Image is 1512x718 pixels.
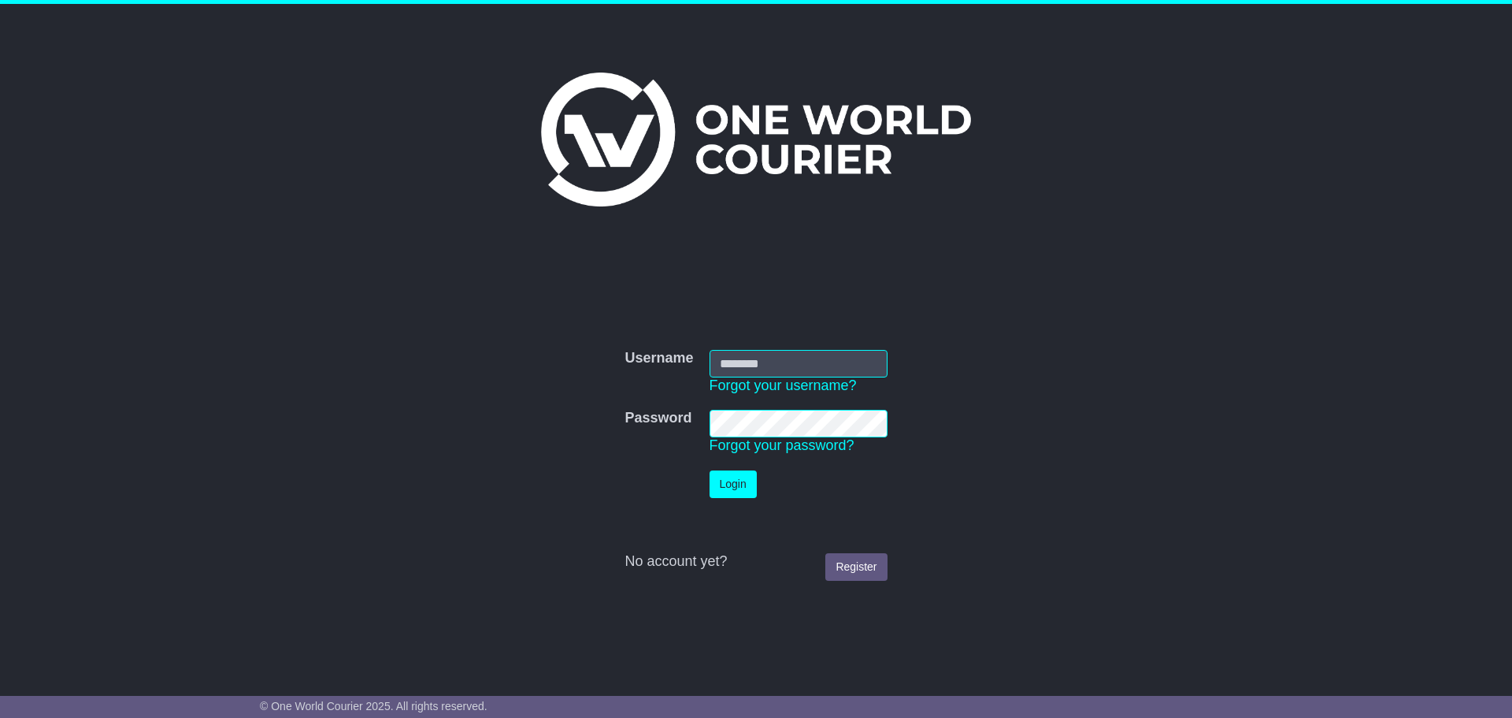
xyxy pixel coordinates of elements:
img: One World [541,73,971,206]
label: Password [624,410,691,427]
label: Username [624,350,693,367]
a: Forgot your password? [710,437,854,453]
a: Register [825,553,887,581]
div: No account yet? [624,553,887,571]
span: © One World Courier 2025. All rights reserved. [260,700,487,712]
button: Login [710,471,757,498]
a: Forgot your username? [710,378,857,393]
